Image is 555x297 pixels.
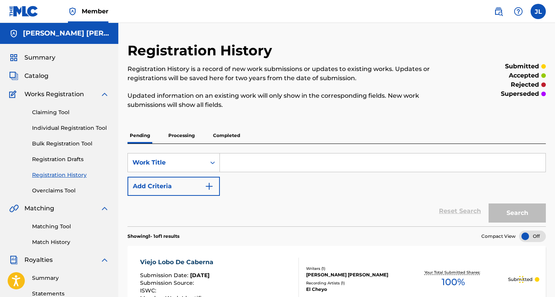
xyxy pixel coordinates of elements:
div: Recording Artists ( 1 ) [306,280,398,286]
div: User Menu [531,4,546,19]
p: Showing 1 - 1 of 1 results [127,233,179,240]
span: Summary [24,53,55,62]
p: Submitted [508,276,532,283]
a: Bulk Registration Tool [32,140,109,148]
img: Accounts [9,29,18,38]
img: Royalties [9,255,18,265]
p: accepted [509,71,539,80]
img: expand [100,90,109,99]
span: Compact View [481,233,516,240]
a: SummarySummary [9,53,55,62]
img: Catalog [9,71,18,81]
span: Submission Source : [140,279,196,286]
div: Help [511,4,526,19]
img: Summary [9,53,18,62]
iframe: Resource Center [534,188,555,250]
button: Add Criteria [127,177,220,196]
span: Member [82,7,108,16]
a: CatalogCatalog [9,71,48,81]
span: 100 % [442,275,465,289]
img: expand [100,204,109,213]
span: Catalog [24,71,48,81]
div: Writers ( 1 ) [306,266,398,271]
a: Match History [32,238,109,246]
h2: Registration History [127,42,276,59]
span: Submission Date : [140,272,190,279]
div: [PERSON_NAME] [PERSON_NAME] [306,271,398,278]
img: Works Registration [9,90,19,99]
span: Works Registration [24,90,84,99]
h5: Jose Alfredo Lopez Alfredo [23,29,109,38]
span: Matching [24,204,54,213]
span: ISWC : [140,287,158,294]
div: El Cheyo [306,286,398,293]
p: superseded [501,89,539,98]
div: Arrastrar [519,268,524,291]
p: rejected [511,80,539,89]
form: Search Form [127,153,546,226]
span: Royalties [24,255,53,265]
a: Summary [32,274,109,282]
a: Claiming Tool [32,108,109,116]
a: Registration History [32,171,109,179]
p: Pending [127,128,152,144]
a: Public Search [491,4,506,19]
p: Registration History is a record of new work submissions or updates to existing works. Updates or... [127,65,450,83]
span: [DATE] [190,272,210,279]
p: Processing [166,128,197,144]
p: Completed [211,128,242,144]
p: Your Total Submitted Shares: [424,270,482,275]
img: search [494,7,503,16]
a: Overclaims Tool [32,187,109,195]
div: Work Title [132,158,201,167]
img: 9d2ae6d4665cec9f34b9.svg [205,182,214,191]
iframe: Chat Widget [517,260,555,297]
div: Viejo Lobo De Caberna [140,258,217,267]
img: Top Rightsholder [68,7,77,16]
img: Matching [9,204,19,213]
a: Matching Tool [32,223,109,231]
p: Updated information on an existing work will only show in the corresponding fields. New work subm... [127,91,450,110]
div: Widget de chat [517,260,555,297]
p: submitted [505,62,539,71]
img: help [514,7,523,16]
img: MLC Logo [9,6,39,17]
a: Registration Drafts [32,155,109,163]
a: Individual Registration Tool [32,124,109,132]
img: expand [100,255,109,265]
